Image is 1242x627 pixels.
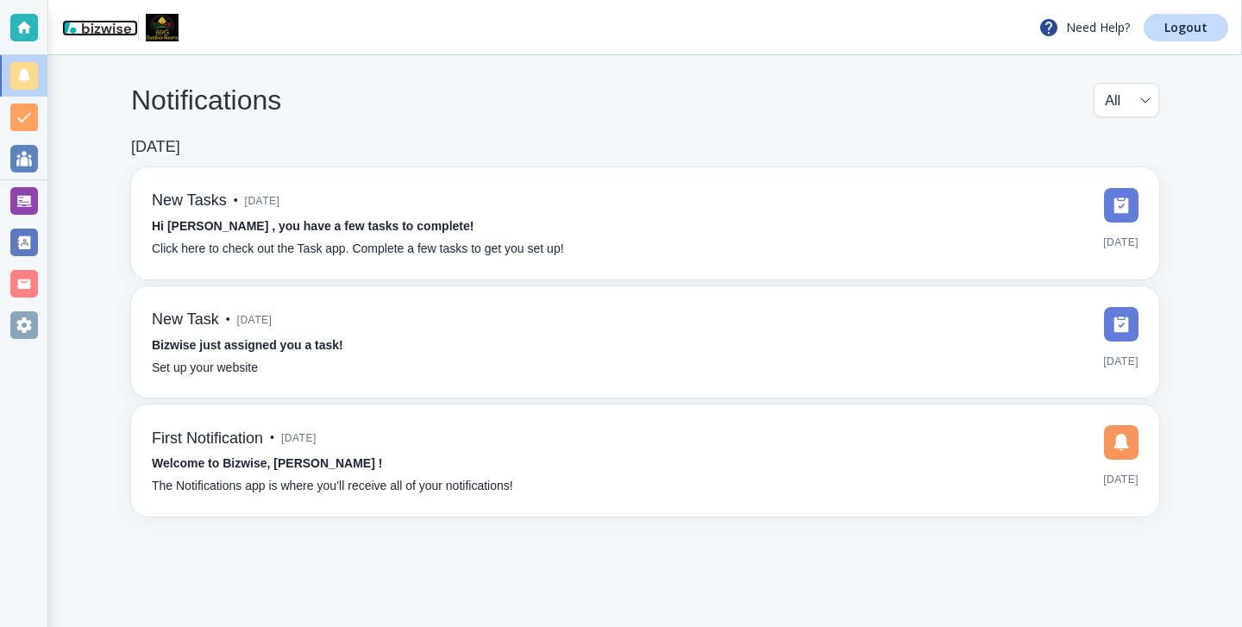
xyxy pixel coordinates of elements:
p: • [226,310,230,329]
a: Logout [1144,14,1228,41]
span: [DATE] [1103,348,1138,374]
p: Logout [1164,22,1207,34]
h6: New Tasks [152,191,227,210]
span: [DATE] [1103,467,1138,492]
p: Set up your website [152,359,258,378]
a: New Task•[DATE]Bizwise just assigned you a task!Set up your website[DATE] [131,286,1159,398]
img: DashboardSidebarNotification.svg [1104,425,1138,460]
img: bizwise [62,20,131,34]
img: B & G Landscape & Outdoor Rooms LLC [146,14,179,41]
strong: Bizwise just assigned you a task! [152,338,343,352]
div: All [1105,84,1148,116]
h6: New Task [152,310,219,329]
span: [DATE] [281,425,317,451]
p: • [234,191,238,210]
span: [DATE] [237,307,273,333]
h6: [DATE] [131,138,180,157]
strong: Hi [PERSON_NAME] , you have a few tasks to complete! [152,219,474,233]
p: • [270,429,274,448]
a: First Notification•[DATE]Welcome to Bizwise, [PERSON_NAME] !The Notifications app is where you’ll... [131,404,1159,517]
img: DashboardSidebarTasks.svg [1104,307,1138,342]
h4: Notifications [131,84,281,116]
span: [DATE] [1103,229,1138,255]
p: Click here to check out the Task app. Complete a few tasks to get you set up! [152,240,564,259]
a: New Tasks•[DATE]Hi [PERSON_NAME] , you have a few tasks to complete!Click here to check out the T... [131,167,1159,279]
p: Need Help? [1038,17,1130,38]
span: [DATE] [245,188,280,214]
p: The Notifications app is where you’ll receive all of your notifications! [152,477,513,496]
img: DashboardSidebarTasks.svg [1104,188,1138,223]
strong: Welcome to Bizwise, [PERSON_NAME] ! [152,456,382,470]
h6: First Notification [152,429,263,448]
